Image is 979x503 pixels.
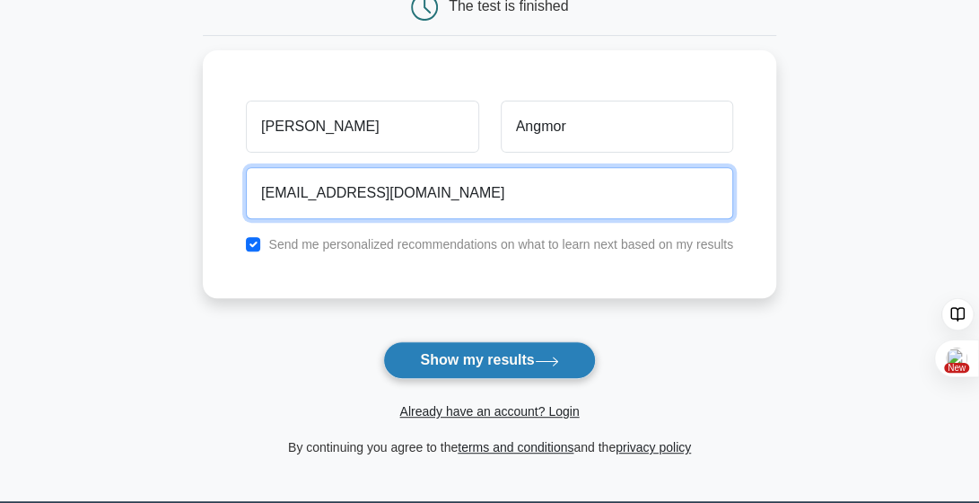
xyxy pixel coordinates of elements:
[501,101,733,153] input: Last name
[458,440,573,454] a: terms and conditions
[616,440,691,454] a: privacy policy
[399,404,579,419] a: Already have an account? Login
[246,101,478,153] input: First name
[192,437,787,458] div: By continuing you agree to the and the
[246,167,733,219] input: Email
[268,237,733,251] label: Send me personalized recommendations on what to learn next based on my results
[383,341,595,379] button: Show my results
